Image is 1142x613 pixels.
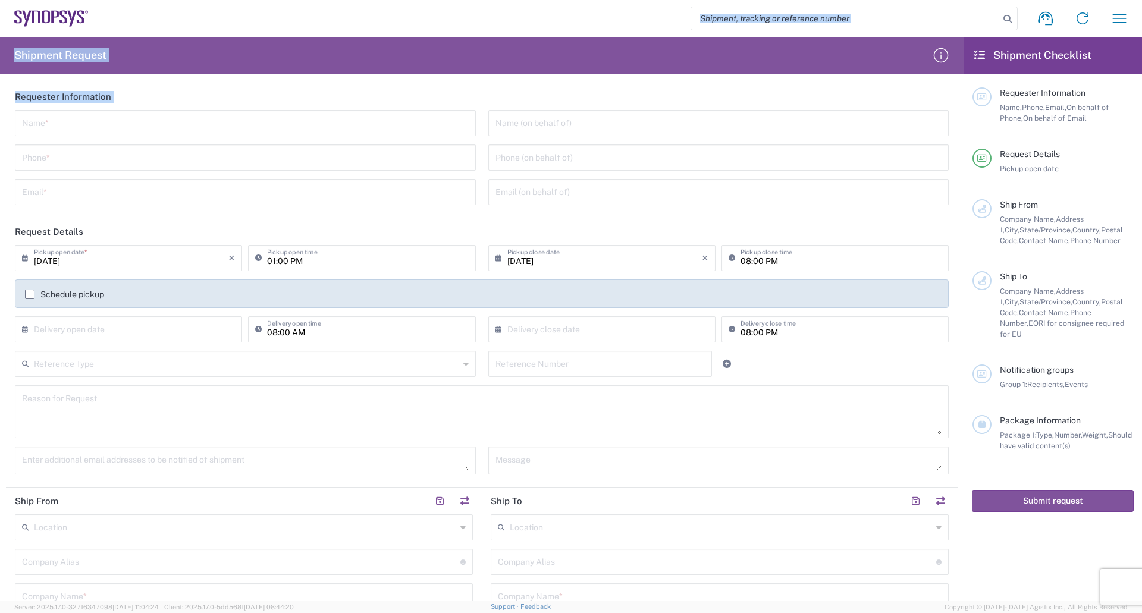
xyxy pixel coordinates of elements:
button: Submit request [972,490,1134,512]
span: Client: 2025.17.0-5dd568f [164,603,294,611]
span: City, [1005,297,1019,306]
i: × [702,249,708,268]
span: Package Information [1000,416,1081,425]
span: Weight, [1082,430,1108,439]
h2: Ship From [15,495,58,507]
span: State/Province, [1019,297,1072,306]
span: Copyright © [DATE]-[DATE] Agistix Inc., All Rights Reserved [945,602,1128,612]
h2: Request Details [15,226,83,238]
span: Company Name, [1000,287,1056,296]
span: Server: 2025.17.0-327f6347098 [14,603,159,611]
span: Pickup open date [1000,164,1059,173]
a: Feedback [520,603,551,610]
h2: Shipment Checklist [974,48,1091,62]
span: Number, [1054,430,1082,439]
span: Country, [1072,225,1101,234]
h2: Requester Information [15,91,111,103]
span: Ship From [1000,200,1038,209]
span: Recipients, [1027,380,1065,389]
span: [DATE] 08:44:20 [244,603,294,611]
span: On behalf of Email [1023,114,1087,122]
span: City, [1005,225,1019,234]
a: Add Reference [719,356,735,372]
span: Requester Information [1000,88,1085,98]
span: Name, [1000,103,1022,112]
span: State/Province, [1019,225,1072,234]
span: Request Details [1000,149,1060,159]
span: Contact Name, [1019,236,1070,245]
span: Email, [1045,103,1066,112]
span: EORI for consignee required for EU [1000,319,1124,338]
h2: Shipment Request [14,48,106,62]
span: Contact Name, [1019,308,1070,317]
span: Events [1065,380,1088,389]
span: Group 1: [1000,380,1027,389]
span: Phone Number [1070,236,1121,245]
span: Ship To [1000,272,1027,281]
span: Notification groups [1000,365,1074,375]
h2: Ship To [491,495,522,507]
span: Type, [1036,430,1054,439]
i: × [228,249,235,268]
span: Company Name, [1000,215,1056,224]
label: Schedule pickup [25,290,104,299]
input: Shipment, tracking or reference number [691,7,999,30]
span: Country, [1072,297,1101,306]
a: Support [491,603,520,610]
span: Phone, [1022,103,1045,112]
span: Package 1: [1000,430,1036,439]
span: [DATE] 11:04:24 [112,603,159,611]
